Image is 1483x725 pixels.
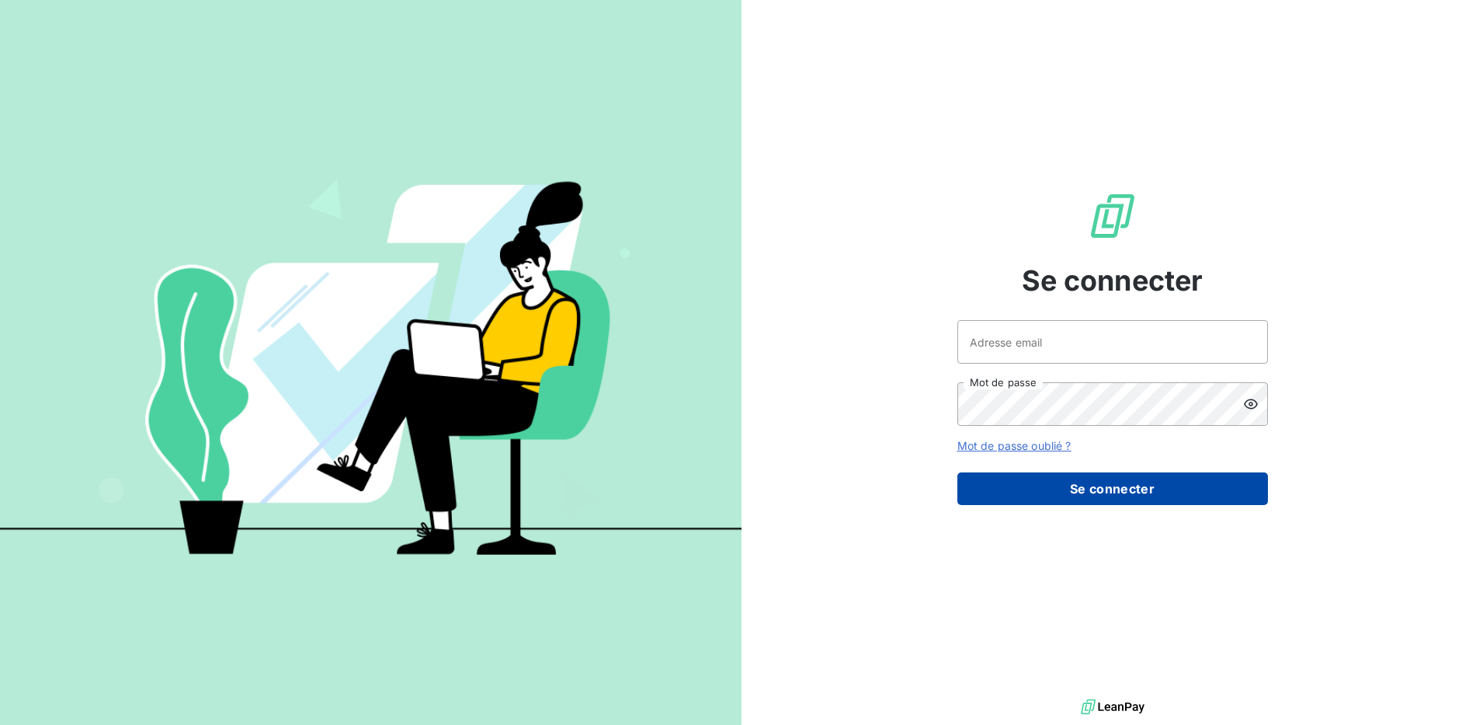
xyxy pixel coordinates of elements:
[957,320,1268,364] input: placeholder
[957,472,1268,505] button: Se connecter
[1081,695,1144,719] img: logo
[957,439,1071,452] a: Mot de passe oublié ?
[1022,260,1203,302] span: Se connecter
[1088,191,1137,241] img: Logo LeanPay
